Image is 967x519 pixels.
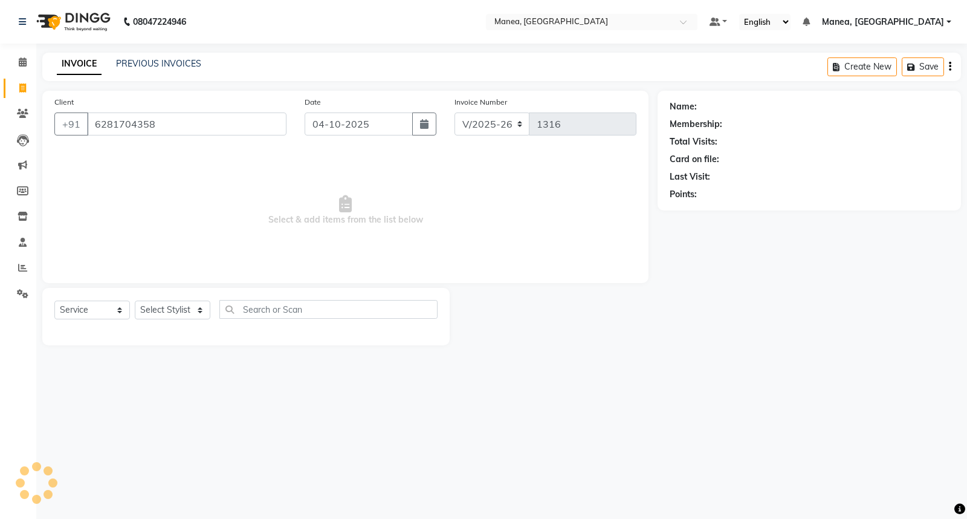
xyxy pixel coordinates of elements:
button: Save [902,57,944,76]
div: Name: [670,100,697,113]
label: Invoice Number [454,97,507,108]
button: Create New [827,57,897,76]
div: Points: [670,188,697,201]
div: Membership: [670,118,722,131]
b: 08047224946 [133,5,186,39]
div: Total Visits: [670,135,717,148]
span: Manea, [GEOGRAPHIC_DATA] [822,16,944,28]
div: Last Visit: [670,171,710,183]
input: Search or Scan [219,300,438,319]
label: Date [305,97,321,108]
input: Search by Name/Mobile/Email/Code [87,113,286,135]
button: +91 [54,113,88,135]
a: PREVIOUS INVOICES [116,58,201,69]
span: Select & add items from the list below [54,150,636,271]
div: Card on file: [670,153,719,166]
img: logo [31,5,114,39]
a: INVOICE [57,53,102,75]
label: Client [54,97,74,108]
